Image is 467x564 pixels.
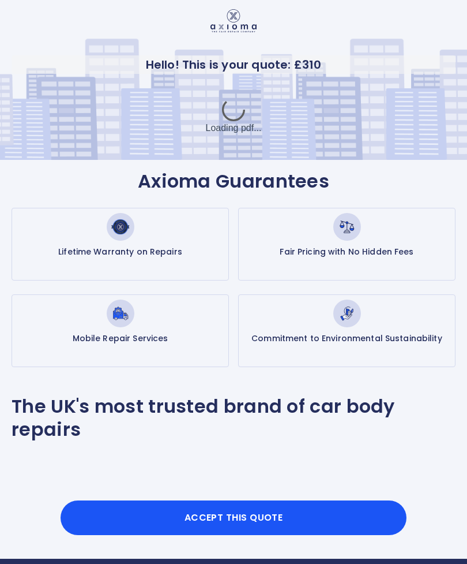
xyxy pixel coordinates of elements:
[251,332,442,345] p: Commitment to Environmental Sustainability
[61,500,406,535] button: Accept this Quote
[12,55,455,74] p: Hello! This is your quote: £ 310
[333,300,361,327] img: Commitment to Environmental Sustainability
[280,245,413,258] p: Fair Pricing with No Hidden Fees
[107,300,134,327] img: Mobile Repair Services
[58,245,182,258] p: Lifetime Warranty on Repairs
[147,88,320,145] div: Loading pdf...
[73,332,168,345] p: Mobile Repair Services
[210,9,257,32] img: Logo
[12,169,455,194] p: Axioma Guarantees
[107,213,134,241] img: Lifetime Warranty on Repairs
[12,460,455,540] iframe: Customer reviews powered by Trustpilot
[333,213,361,241] img: Fair Pricing with No Hidden Fees
[12,395,455,441] p: The UK's most trusted brand of car body repairs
